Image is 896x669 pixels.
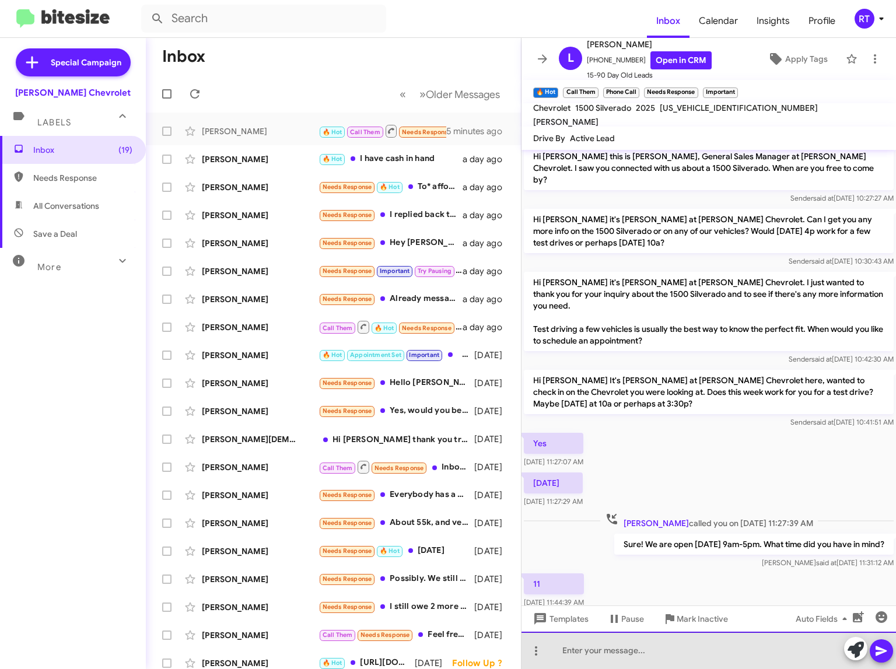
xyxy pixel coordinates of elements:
span: » [419,87,426,101]
span: Needs Response [323,407,372,415]
span: Needs Response [402,324,452,332]
nav: Page navigation example [393,82,507,106]
span: said at [811,355,832,363]
div: [DATE] [474,573,512,585]
a: Open in CRM [650,51,712,69]
small: 🔥 Hot [533,87,558,98]
button: Auto Fields [786,608,861,629]
div: Already messaged it would be too much [318,292,463,306]
div: [PERSON_NAME] [202,601,318,613]
div: Yes, would you be interested in a 2018 Ford Transit Van T150'medium roof with 83,500 miles [318,404,474,418]
div: Hey [PERSON_NAME], I did but it was told it sold....I walked the pre owned lot [DATE] and didn't ... [318,236,463,250]
div: [PERSON_NAME] [202,153,318,165]
div: I am gonna hold off until I get my wife on board [318,264,463,278]
p: Hi [PERSON_NAME] it's [PERSON_NAME] at [PERSON_NAME] Chevrolet. Can I get you any more info on th... [524,209,894,253]
span: [PERSON_NAME] [587,37,712,51]
span: Mark Inactive [677,608,728,629]
div: To* afford. [318,180,463,194]
span: Calendar [689,4,747,38]
div: [DATE] [474,517,512,529]
span: Needs Response [323,519,372,527]
small: Call Them [563,87,598,98]
span: Save a Deal [33,228,77,240]
div: Feel free to call me if you'd like I don't have time to come into the dealership [318,628,474,642]
div: [DATE] [474,629,512,641]
button: Apply Tags [754,48,840,69]
span: Sender [DATE] 10:27:27 AM [790,194,894,202]
div: [PERSON_NAME] [202,125,318,137]
div: [DATE] [474,377,512,389]
div: Everybody has a price [318,488,474,502]
span: Needs Response [374,464,424,472]
div: [PERSON_NAME] [202,489,318,501]
span: Needs Response [323,239,372,247]
span: 15-90 Day Old Leads [587,69,712,81]
span: Inbox [647,4,689,38]
span: Needs Response [323,575,372,583]
div: a day ago [463,321,512,333]
span: Important [380,267,410,275]
span: 🔥 Hot [380,547,400,555]
span: Needs Response [323,267,372,275]
div: [PERSON_NAME] [202,377,318,389]
div: 11 [318,124,446,138]
span: Needs Response [323,603,372,611]
span: 1500 Silverado [575,103,631,113]
span: [US_VEHICLE_IDENTIFICATION_NUMBER] [660,103,818,113]
p: Hi [PERSON_NAME] It's [PERSON_NAME] at [PERSON_NAME] Chevrolet here, wanted to check in on the Ch... [524,370,894,414]
span: said at [816,558,836,567]
span: Sender [DATE] 10:41:51 AM [790,418,894,426]
h1: Inbox [162,47,205,66]
span: said at [813,194,834,202]
div: a day ago [463,237,512,249]
span: Older Messages [426,88,500,101]
span: 🔥 Hot [323,351,342,359]
button: Pause [598,608,653,629]
span: Templates [531,608,589,629]
span: Auto Fields [796,608,852,629]
span: [DATE] 11:27:29 AM [524,497,583,506]
span: Needs Response [33,172,132,184]
span: Drive By [533,133,565,143]
a: Insights [747,4,799,38]
div: [PERSON_NAME] [202,293,318,305]
div: a day ago [463,209,512,221]
span: Pause [621,608,644,629]
div: RT [855,9,874,29]
span: 🔥 Hot [323,155,342,163]
span: [PERSON_NAME] [DATE] 11:31:12 AM [762,558,894,567]
div: I have cash in hand [318,152,463,166]
span: 🔥 Hot [374,324,394,332]
span: Inbox [33,144,132,156]
span: Needs Response [323,295,372,303]
div: [DATE] [474,545,512,557]
div: [PERSON_NAME] [202,657,318,669]
div: Inbound Call [318,320,463,334]
p: Hi [PERSON_NAME] it's [PERSON_NAME] at [PERSON_NAME] Chevrolet. I just wanted to thank you for yo... [524,272,894,351]
div: [PERSON_NAME] [202,209,318,221]
div: [PERSON_NAME] [202,461,318,473]
div: [DATE] [474,433,512,445]
div: Possibly. We still have an active loan on the car. [318,572,474,586]
span: More [37,262,61,272]
a: Profile [799,4,845,38]
div: 5 minutes ago [446,125,512,137]
span: 🔥 Hot [323,128,342,136]
span: 2025 [636,103,655,113]
a: Special Campaign [16,48,131,76]
div: [PERSON_NAME] [202,181,318,193]
div: [PERSON_NAME] [202,517,318,529]
span: « [400,87,406,101]
p: Sure! We are open [DATE] 9am-5pm. What time did you have in mind? [614,534,894,555]
span: All Conversations [33,200,99,212]
span: [DATE] 11:27:07 AM [524,457,583,466]
span: Sender [DATE] 10:42:30 AM [789,355,894,363]
span: Needs Response [323,183,372,191]
div: [DATE] [474,405,512,417]
input: Search [141,5,386,33]
div: Hi [PERSON_NAME] thank you truly for the text Do you have car available? I m interested in the Ch... [318,433,474,445]
button: Previous [393,82,413,106]
div: All of the above, that was exactly what I'm looking for. I want a black or dark color LT V6 AWD b... [318,348,474,362]
div: [PERSON_NAME] Chevrolet [15,87,131,99]
span: Important [409,351,439,359]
